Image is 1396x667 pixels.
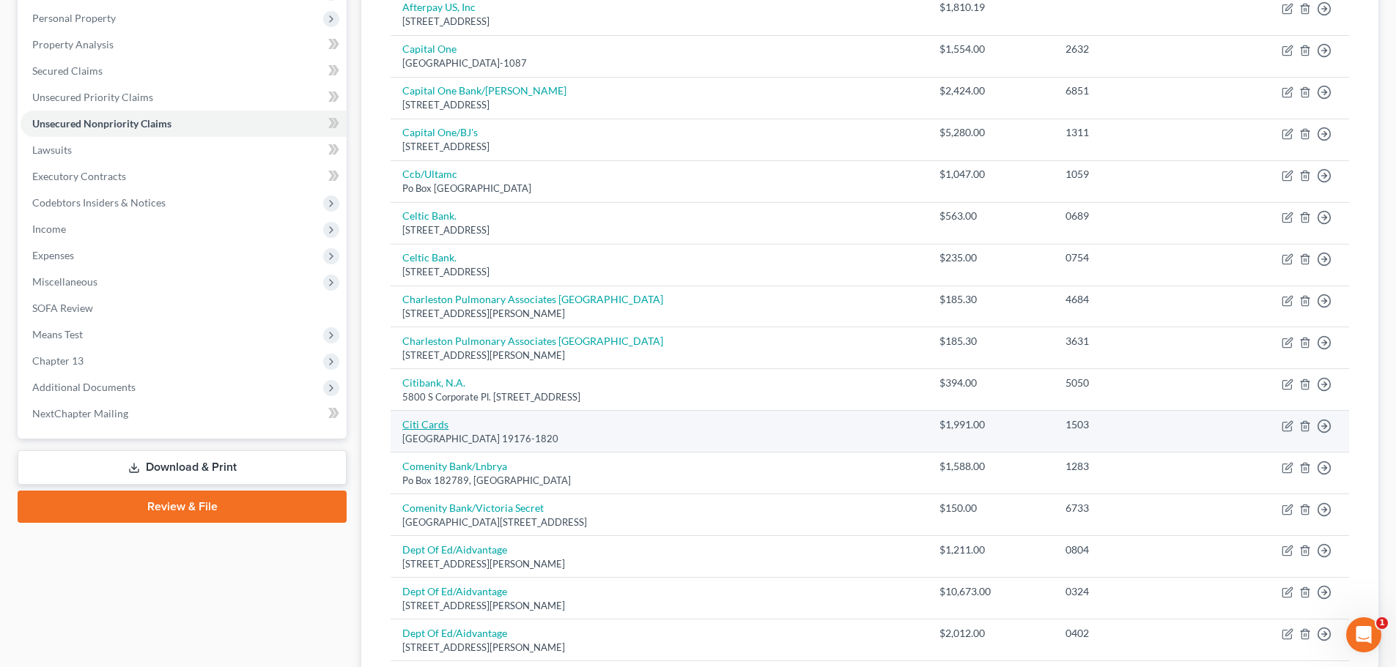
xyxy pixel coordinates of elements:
div: 0754 [1066,250,1205,265]
div: $2,012.00 [939,626,1041,641]
div: 1503 [1066,417,1205,432]
span: Additional Documents [32,381,136,393]
a: Afterpay US, Inc [402,1,476,13]
div: $563.00 [939,209,1041,223]
a: Citi Cards [402,418,448,431]
a: Capital One [402,42,457,55]
div: 5050 [1066,376,1205,390]
div: 0402 [1066,626,1205,641]
a: Celtic Bank. [402,209,457,222]
span: NextChapter Mailing [32,407,128,420]
div: [STREET_ADDRESS] [402,98,916,112]
div: $1,991.00 [939,417,1041,432]
a: Dept Of Ed/Aidvantage [402,585,507,597]
a: Dept Of Ed/Aidvantage [402,543,507,556]
div: $1,211.00 [939,543,1041,557]
a: Charleston Pulmonary Associates [GEOGRAPHIC_DATA] [402,335,663,347]
div: 4684 [1066,292,1205,307]
div: [STREET_ADDRESS] [402,223,916,237]
a: Capital One Bank/[PERSON_NAME] [402,84,566,97]
div: 5800 S Corporate Pl. [STREET_ADDRESS] [402,390,916,404]
span: Lawsuits [32,144,72,156]
a: SOFA Review [21,295,347,321]
a: Citibank, N.A. [402,376,465,389]
div: $150.00 [939,501,1041,515]
div: $1,554.00 [939,42,1041,56]
div: [GEOGRAPHIC_DATA][STREET_ADDRESS] [402,515,916,529]
div: $185.30 [939,334,1041,349]
iframe: Intercom live chat [1346,617,1381,652]
div: $5,280.00 [939,125,1041,140]
div: 3631 [1066,334,1205,349]
a: Comenity Bank/Lnbrya [402,460,507,472]
div: $2,424.00 [939,83,1041,98]
div: [STREET_ADDRESS] [402,15,916,29]
div: 0324 [1066,584,1205,599]
div: Po Box [GEOGRAPHIC_DATA] [402,182,916,195]
div: [STREET_ADDRESS] [402,265,916,279]
div: 0689 [1066,209,1205,223]
div: [STREET_ADDRESS][PERSON_NAME] [402,307,916,321]
div: 6733 [1066,501,1205,515]
span: SOFA Review [32,302,93,314]
div: $1,588.00 [939,459,1041,474]
div: $185.30 [939,292,1041,307]
div: $1,047.00 [939,167,1041,182]
span: Executory Contracts [32,170,126,182]
div: Po Box 182789, [GEOGRAPHIC_DATA] [402,474,916,488]
a: Review & File [18,491,347,523]
div: 6851 [1066,83,1205,98]
a: Download & Print [18,450,347,485]
span: Secured Claims [32,64,103,77]
div: [STREET_ADDRESS][PERSON_NAME] [402,641,916,655]
span: 1 [1376,617,1388,629]
a: Property Analysis [21,31,347,58]
a: Dept Of Ed/Aidvantage [402,627,507,639]
a: NextChapter Mailing [21,400,347,427]
a: Unsecured Nonpriority Claims [21,111,347,137]
a: Executory Contracts [21,163,347,190]
a: Comenity Bank/Victoria Secret [402,502,544,514]
div: [STREET_ADDRESS][PERSON_NAME] [402,599,916,613]
span: Expenses [32,249,74,261]
a: Lawsuits [21,137,347,163]
span: Personal Property [32,12,116,24]
a: Celtic Bank. [402,251,457,264]
div: [STREET_ADDRESS][PERSON_NAME] [402,557,916,571]
div: 1283 [1066,459,1205,474]
div: 2632 [1066,42,1205,56]
span: Unsecured Nonpriority Claims [32,117,171,130]
span: Income [32,223,66,235]
span: Property Analysis [32,38,114,51]
div: [GEOGRAPHIC_DATA]-1087 [402,56,916,70]
div: [STREET_ADDRESS] [402,140,916,154]
a: Secured Claims [21,58,347,84]
div: [GEOGRAPHIC_DATA] 19176-1820 [402,432,916,446]
a: Charleston Pulmonary Associates [GEOGRAPHIC_DATA] [402,293,663,305]
a: Ccb/Ultamc [402,168,457,180]
div: $394.00 [939,376,1041,390]
span: Codebtors Insiders & Notices [32,196,166,209]
span: Chapter 13 [32,354,84,367]
div: 0804 [1066,543,1205,557]
div: [STREET_ADDRESS][PERSON_NAME] [402,349,916,362]
a: Unsecured Priority Claims [21,84,347,111]
div: $10,673.00 [939,584,1041,599]
div: 1311 [1066,125,1205,140]
span: Unsecured Priority Claims [32,91,153,103]
span: Means Test [32,328,83,340]
span: Miscellaneous [32,275,97,288]
div: $235.00 [939,250,1041,265]
div: 1059 [1066,167,1205,182]
a: Capital One/BJ's [402,126,478,138]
